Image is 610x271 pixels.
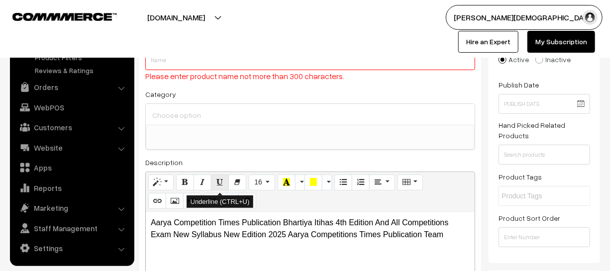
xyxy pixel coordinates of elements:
[183,193,201,209] button: Video
[535,54,571,65] label: Inactive
[334,175,352,190] button: Unordered list (CTRL+SHIFT+NUM7)
[12,10,100,22] a: COMMMERCE
[12,139,131,157] a: Website
[145,157,183,168] label: Description
[145,50,475,70] input: Name
[249,175,275,190] button: Font Size
[228,175,246,190] button: Remove Font Style (CTRL+\)
[446,5,603,30] button: [PERSON_NAME][DEMOGRAPHIC_DATA]
[12,239,131,257] a: Settings
[194,175,211,190] button: Italic (CTRL+I)
[527,31,595,53] a: My Subscription
[458,31,518,53] a: Hire an Expert
[583,10,598,25] img: user
[499,227,590,247] input: Enter Number
[148,193,166,209] button: Link (CTRL+K)
[499,80,539,90] label: Publish Date
[150,108,471,122] input: Choose option
[176,175,194,190] button: Bold (CTRL+B)
[254,178,262,186] span: 16
[12,13,117,20] img: COMMMERCE
[211,175,229,190] button: Underline (CTRL+U)
[12,219,131,237] a: Staff Management
[499,172,542,182] label: Product Tags
[278,175,296,190] button: Recent Color
[305,175,322,190] button: Background Color
[12,78,131,96] a: Orders
[499,54,529,65] label: Active
[32,65,131,76] a: Reviews & Ratings
[499,94,590,114] input: Publish Date
[502,191,589,201] input: Product Tags
[112,5,240,30] button: [DOMAIN_NAME]
[499,120,590,141] label: Hand Picked Related Products
[369,175,395,190] button: Paragraph
[148,175,174,190] button: Style
[499,145,590,165] input: Search products
[187,195,254,208] div: Underline (CTRL+U)
[322,175,332,190] button: More Color
[12,118,131,136] a: Customers
[352,175,370,190] button: Ordered list (CTRL+SHIFT+NUM8)
[499,213,560,223] label: Product Sort Order
[166,193,184,209] button: Picture
[12,199,131,217] a: Marketing
[145,89,176,99] label: Category
[12,179,131,197] a: Reports
[12,98,131,116] a: WebPOS
[145,71,344,81] span: Please enter product name not more than 300 characters.
[398,175,423,190] button: Table
[12,159,131,177] a: Apps
[295,175,305,190] button: More Color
